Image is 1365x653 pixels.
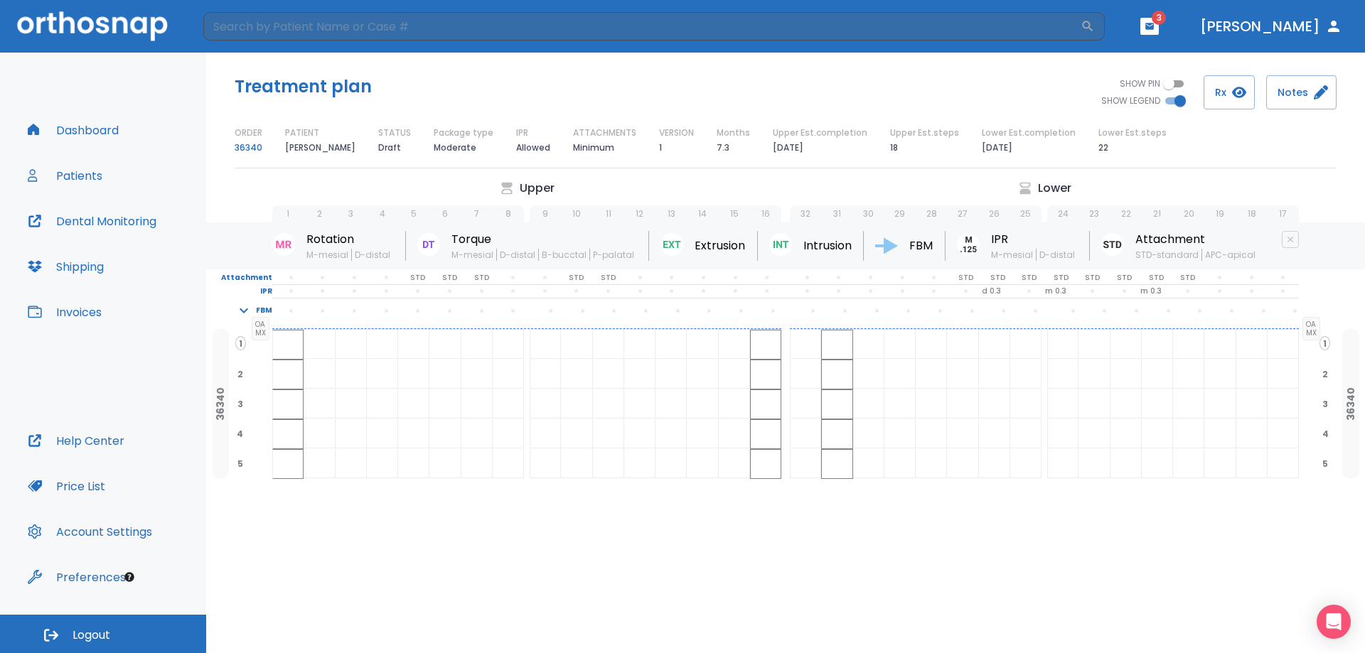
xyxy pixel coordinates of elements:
[1248,207,1256,220] p: 18
[821,449,852,479] div: planned extraction
[1319,427,1332,440] span: 4
[1345,387,1356,421] p: 36340
[1194,14,1348,39] button: [PERSON_NAME]
[1020,207,1031,220] p: 25
[573,126,636,139] p: ATTACHMENTS
[434,139,476,156] p: Moderate
[958,207,968,220] p: 27
[1266,75,1337,109] button: Notes
[451,231,637,248] p: Torque
[1045,285,1066,298] p: m 0.3
[234,427,246,440] span: 4
[306,231,393,248] p: Rotation
[348,207,353,220] p: 3
[990,271,1005,284] p: STD
[272,389,304,419] div: planned extraction
[252,317,269,340] span: OA MX
[516,126,528,139] p: IPR
[909,237,933,254] p: FBM
[1149,271,1164,284] p: STD
[833,207,841,220] p: 31
[206,285,272,298] p: IPR
[19,423,133,458] button: Help Center
[761,207,770,220] p: 16
[19,249,112,284] button: Shipping
[123,571,136,583] div: Tooltip anchor
[1319,457,1331,470] span: 5
[1089,207,1099,220] p: 23
[1152,11,1166,25] span: 3
[378,139,401,156] p: Draft
[19,560,134,594] a: Preferences
[991,231,1078,248] p: IPR
[1319,367,1331,380] span: 2
[750,449,781,479] div: planned extraction
[272,330,304,360] div: planned extraction
[750,330,781,360] div: planned extraction
[750,360,781,389] div: planned extraction
[821,389,852,419] div: planned extraction
[730,207,739,220] p: 15
[989,207,1000,220] p: 26
[474,207,479,220] p: 7
[1098,126,1167,139] p: Lower Est.steps
[272,419,304,449] div: planned extraction
[285,139,355,156] p: [PERSON_NAME]
[235,126,262,139] p: ORDER
[215,387,226,421] p: 36340
[272,360,304,389] div: planned extraction
[659,139,662,156] p: 1
[982,126,1076,139] p: Lower Est.completion
[982,285,1001,298] p: d 0.3
[589,249,637,261] span: P-palatal
[235,367,246,380] span: 2
[636,207,643,220] p: 12
[19,204,165,238] a: Dental Monitoring
[411,207,417,220] p: 5
[516,139,550,156] p: Allowed
[573,139,614,156] p: Minimum
[235,397,246,410] span: 3
[287,207,289,220] p: 1
[1135,231,1258,248] p: Attachment
[235,75,372,98] h5: Treatment plan
[1085,271,1100,284] p: STD
[19,514,161,549] button: Account Settings
[1121,207,1131,220] p: 22
[206,271,272,284] p: Attachment
[538,249,589,261] span: B-bucctal
[801,207,810,220] p: 32
[1022,271,1037,284] p: STD
[1279,207,1287,220] p: 17
[668,207,675,220] p: 13
[380,207,385,220] p: 4
[17,11,168,41] img: Orthosnap
[821,330,852,360] div: planned extraction
[1216,207,1224,220] p: 19
[1038,180,1071,197] p: Lower
[19,469,114,503] a: Price List
[505,207,511,220] p: 8
[1201,249,1258,261] span: APC-apical
[442,271,457,284] p: STD
[19,113,127,147] button: Dashboard
[1054,271,1069,284] p: STD
[520,180,555,197] p: Upper
[890,139,898,156] p: 18
[1120,77,1160,90] span: SHOW PIN
[285,126,319,139] p: PATIENT
[572,207,581,220] p: 10
[1098,139,1108,156] p: 22
[442,207,448,220] p: 6
[958,271,973,284] p: STD
[235,336,246,350] span: 1
[256,304,272,317] p: FBM
[750,389,781,419] div: planned extraction
[542,207,548,220] p: 9
[894,207,905,220] p: 29
[1184,207,1194,220] p: 20
[19,295,110,329] button: Invoices
[1319,397,1331,410] span: 3
[750,419,781,449] div: planned extraction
